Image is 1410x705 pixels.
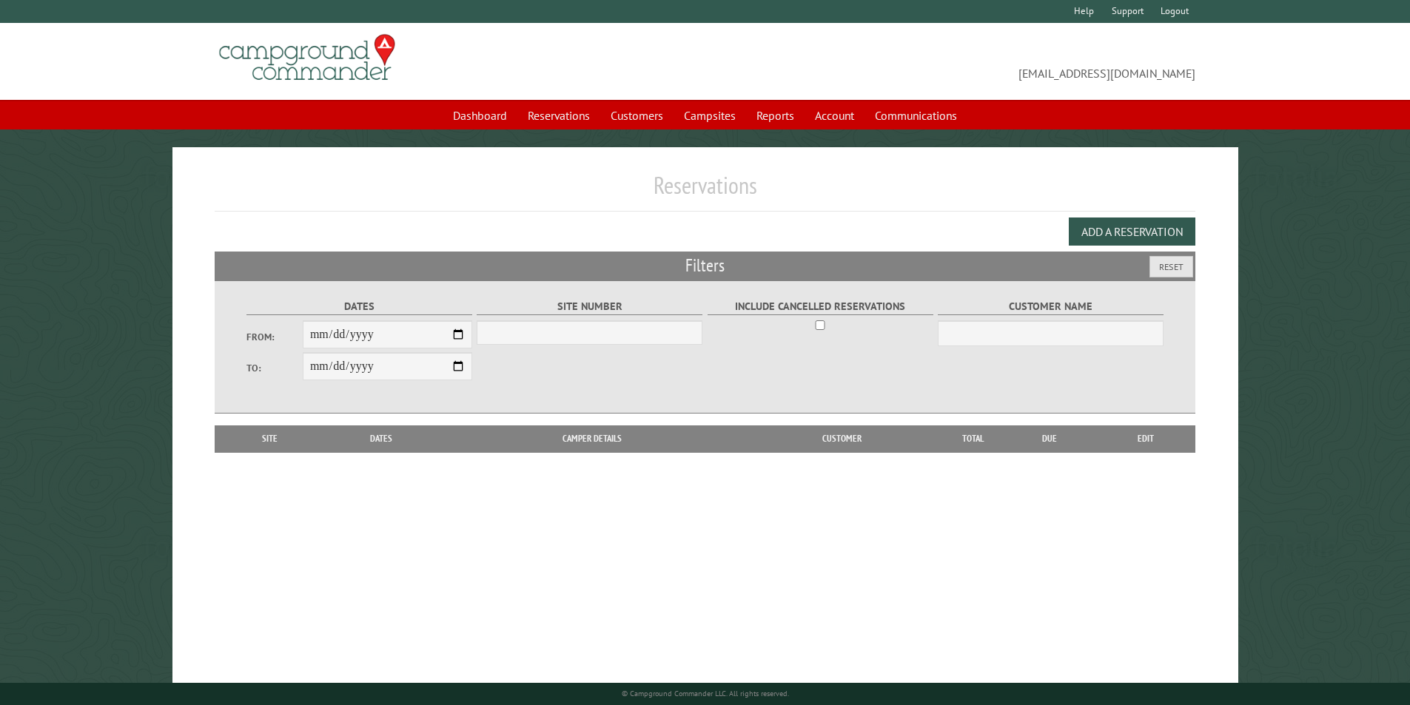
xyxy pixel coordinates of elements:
[519,101,599,129] a: Reservations
[866,101,966,129] a: Communications
[938,298,1164,315] label: Customer Name
[708,298,933,315] label: Include Cancelled Reservations
[215,29,400,87] img: Campground Commander
[215,171,1196,212] h1: Reservations
[748,101,803,129] a: Reports
[246,330,303,344] label: From:
[246,298,472,315] label: Dates
[602,101,672,129] a: Customers
[246,361,303,375] label: To:
[622,689,789,698] small: © Campground Commander LLC. All rights reserved.
[739,425,944,452] th: Customer
[222,425,318,452] th: Site
[944,425,1003,452] th: Total
[806,101,863,129] a: Account
[318,425,445,452] th: Dates
[215,252,1196,280] h2: Filters
[1149,256,1193,277] button: Reset
[1069,217,1195,246] button: Add a Reservation
[445,425,739,452] th: Camper Details
[675,101,745,129] a: Campsites
[1096,425,1196,452] th: Edit
[1003,425,1096,452] th: Due
[477,298,702,315] label: Site Number
[705,41,1196,82] span: [EMAIL_ADDRESS][DOMAIN_NAME]
[444,101,516,129] a: Dashboard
